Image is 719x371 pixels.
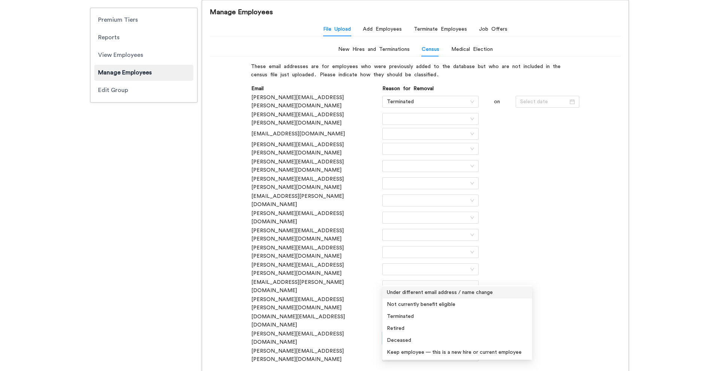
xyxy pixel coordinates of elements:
[251,140,380,157] td: [PERSON_NAME][EMAIL_ADDRESS][PERSON_NAME][DOMAIN_NAME]
[251,278,380,295] td: [EMAIL_ADDRESS][PERSON_NAME][DOMAIN_NAME]
[251,93,380,110] td: [PERSON_NAME][EMAIL_ADDRESS][PERSON_NAME][DOMAIN_NAME]
[481,93,513,110] td: on
[251,175,380,192] td: [PERSON_NAME][EMAIL_ADDRESS][PERSON_NAME][DOMAIN_NAME]
[414,25,467,33] div: Terminate Employees
[387,336,528,344] div: Deceased
[363,25,402,33] div: Add Employees
[94,82,193,98] div: Edit Group
[382,298,532,310] div: Not currently benefit eligible
[251,128,380,140] td: [EMAIL_ADDRESS][DOMAIN_NAME]
[251,192,380,209] td: [EMAIL_ADDRESS][PERSON_NAME][DOMAIN_NAME]
[382,346,532,358] div: Keep employee — this is a new hire or current employee
[387,288,528,297] div: Under different email address / name change
[251,226,380,243] td: [PERSON_NAME][EMAIL_ADDRESS][PERSON_NAME][DOMAIN_NAME]
[387,312,528,321] div: Terminated
[210,6,273,18] h3: Manage Employees
[94,30,193,46] div: Reports
[338,45,410,53] div: New Hires and Terminations
[251,243,380,261] td: [PERSON_NAME][EMAIL_ADDRESS][PERSON_NAME][DOMAIN_NAME]
[382,286,532,298] div: Under different email address / name change
[251,110,380,128] td: [PERSON_NAME][EMAIL_ADDRESS][PERSON_NAME][DOMAIN_NAME]
[323,25,351,33] div: File Upload
[94,12,193,28] div: Premium Tiers
[387,324,528,332] div: Retired
[251,347,380,364] td: [PERSON_NAME][EMAIL_ADDRESS][PERSON_NAME][DOMAIN_NAME]
[251,312,380,329] td: [DOMAIN_NAME][EMAIL_ADDRESS][DOMAIN_NAME]
[251,261,380,278] td: [PERSON_NAME][EMAIL_ADDRESS][PERSON_NAME][DOMAIN_NAME]
[94,47,193,63] div: View Employees
[251,84,380,93] th: Email
[251,157,380,175] td: [PERSON_NAME][EMAIL_ADDRESS][PERSON_NAME][DOMAIN_NAME]
[451,45,493,53] div: Medical Election
[479,25,507,33] div: Job Offers
[382,322,532,334] div: Retired
[94,65,193,81] div: Manage Employees
[382,84,479,93] th: Reason for Removal
[251,209,380,226] td: [PERSON_NAME][EMAIL_ADDRESS][DOMAIN_NAME]
[251,295,380,312] td: [PERSON_NAME][EMAIL_ADDRESS][PERSON_NAME][DOMAIN_NAME]
[251,329,380,347] td: [PERSON_NAME][EMAIL_ADDRESS][DOMAIN_NAME]
[422,45,439,53] div: Census
[251,62,580,79] p: These email addresses are for employees who were previously added to the database but who are not...
[387,96,474,107] span: Terminated
[520,98,568,106] input: Select date
[387,300,528,309] div: Not currently benefit eligible
[382,310,532,322] div: Terminated
[382,334,532,346] div: Deceased
[387,348,528,356] div: Keep employee — this is a new hire or current employee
